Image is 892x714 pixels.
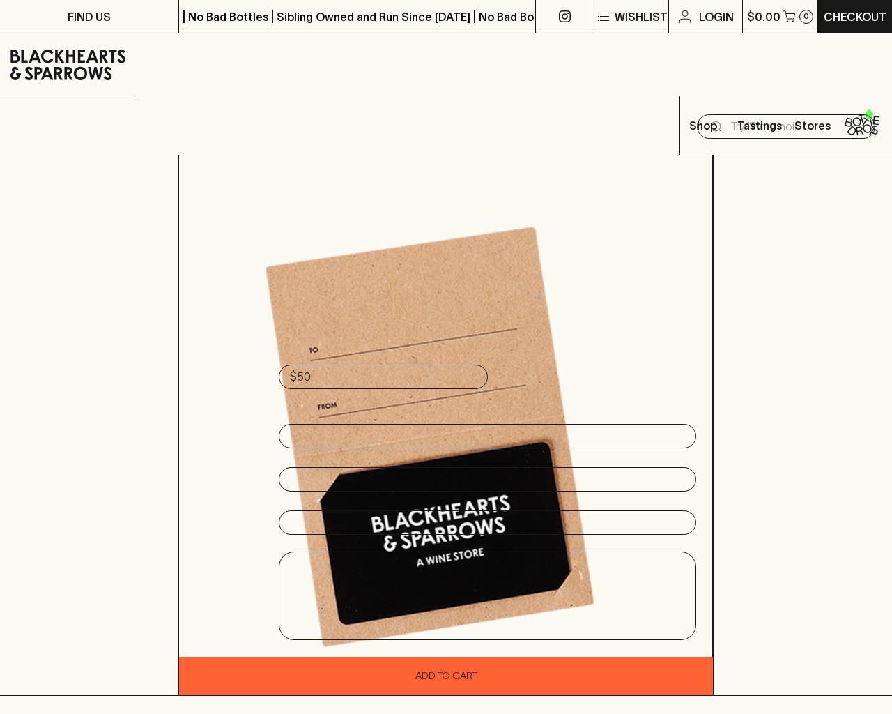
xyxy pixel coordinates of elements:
[680,96,733,155] button: Shop
[803,13,809,20] p: 0
[824,8,886,25] p: Checkout
[786,96,839,155] a: Stores
[68,8,111,25] p: FIND US
[733,96,786,155] a: Tastings
[179,657,713,695] button: Add To Cart
[615,8,668,25] p: Wishlist
[747,8,780,25] p: $0.00
[179,155,712,695] img: Blackhearst & Sparrows Gift Cards
[730,116,864,138] input: Try "Pinot noir"
[689,117,717,134] p: Shop
[699,8,734,25] p: Login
